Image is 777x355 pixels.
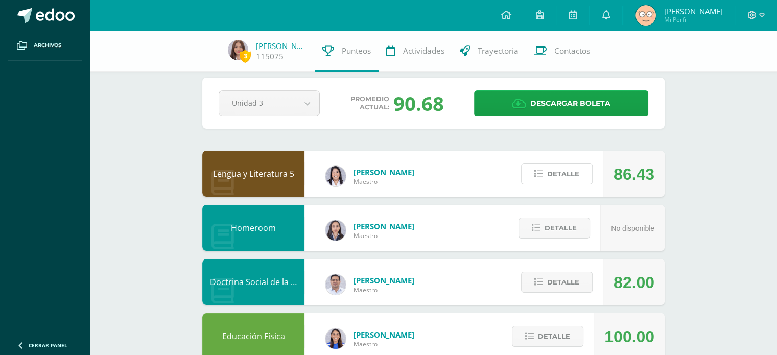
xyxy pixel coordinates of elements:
[325,220,346,241] img: 35694fb3d471466e11a043d39e0d13e5.png
[342,45,371,56] span: Punteos
[554,45,590,56] span: Contactos
[545,219,577,238] span: Detalle
[379,31,452,72] a: Actividades
[315,31,379,72] a: Punteos
[354,231,414,240] span: Maestro
[635,5,656,26] img: 57992a7c61bfb1649b44be09b66fa118.png
[8,31,82,61] a: Archivos
[538,327,570,346] span: Detalle
[530,91,610,116] span: Descargar boleta
[664,15,722,24] span: Mi Perfil
[325,166,346,186] img: fd1196377973db38ffd7ffd912a4bf7e.png
[219,91,319,116] a: Unidad 3
[232,91,282,115] span: Unidad 3
[202,259,304,305] div: Doctrina Social de la Iglesia
[256,51,284,62] a: 115075
[393,90,444,116] div: 90.68
[512,326,583,347] button: Detalle
[29,342,67,349] span: Cerrar panel
[474,90,648,116] a: Descargar boleta
[202,151,304,197] div: Lengua y Literatura 5
[34,41,61,50] span: Archivos
[350,95,389,111] span: Promedio actual:
[354,340,414,348] span: Maestro
[521,163,593,184] button: Detalle
[403,45,444,56] span: Actividades
[354,167,414,177] span: [PERSON_NAME]
[354,329,414,340] span: [PERSON_NAME]
[240,50,251,62] span: 3
[478,45,519,56] span: Trayectoria
[519,218,590,239] button: Detalle
[202,205,304,251] div: Homeroom
[325,328,346,349] img: 0eea5a6ff783132be5fd5ba128356f6f.png
[547,273,579,292] span: Detalle
[614,259,654,305] div: 82.00
[354,221,414,231] span: [PERSON_NAME]
[614,151,654,197] div: 86.43
[452,31,526,72] a: Trayectoria
[256,41,307,51] a: [PERSON_NAME]
[228,40,248,60] img: 9a10a3682ffd06735630b4272c98fdbd.png
[354,177,414,186] span: Maestro
[521,272,593,293] button: Detalle
[354,275,414,286] span: [PERSON_NAME]
[354,286,414,294] span: Maestro
[611,224,654,232] span: No disponible
[664,6,722,16] span: [PERSON_NAME]
[325,274,346,295] img: 15aaa72b904403ebb7ec886ca542c491.png
[526,31,598,72] a: Contactos
[547,164,579,183] span: Detalle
